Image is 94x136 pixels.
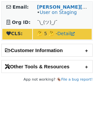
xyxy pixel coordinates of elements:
[37,20,57,25] span: ¯\_(ツ)_/¯
[13,4,29,10] strong: Email:
[2,60,92,73] h2: Other Tools & Resources
[12,20,31,25] strong: Org ID:
[37,10,77,15] span: •
[61,77,93,82] a: File a bug report!
[6,31,23,36] strong: CLS:
[40,10,77,15] a: User on Staging
[57,31,75,36] a: Detail
[2,44,92,56] h2: Customer Information
[1,76,93,83] footer: App not working? 🪳
[33,29,92,39] td: 🤔 5 🤔 -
